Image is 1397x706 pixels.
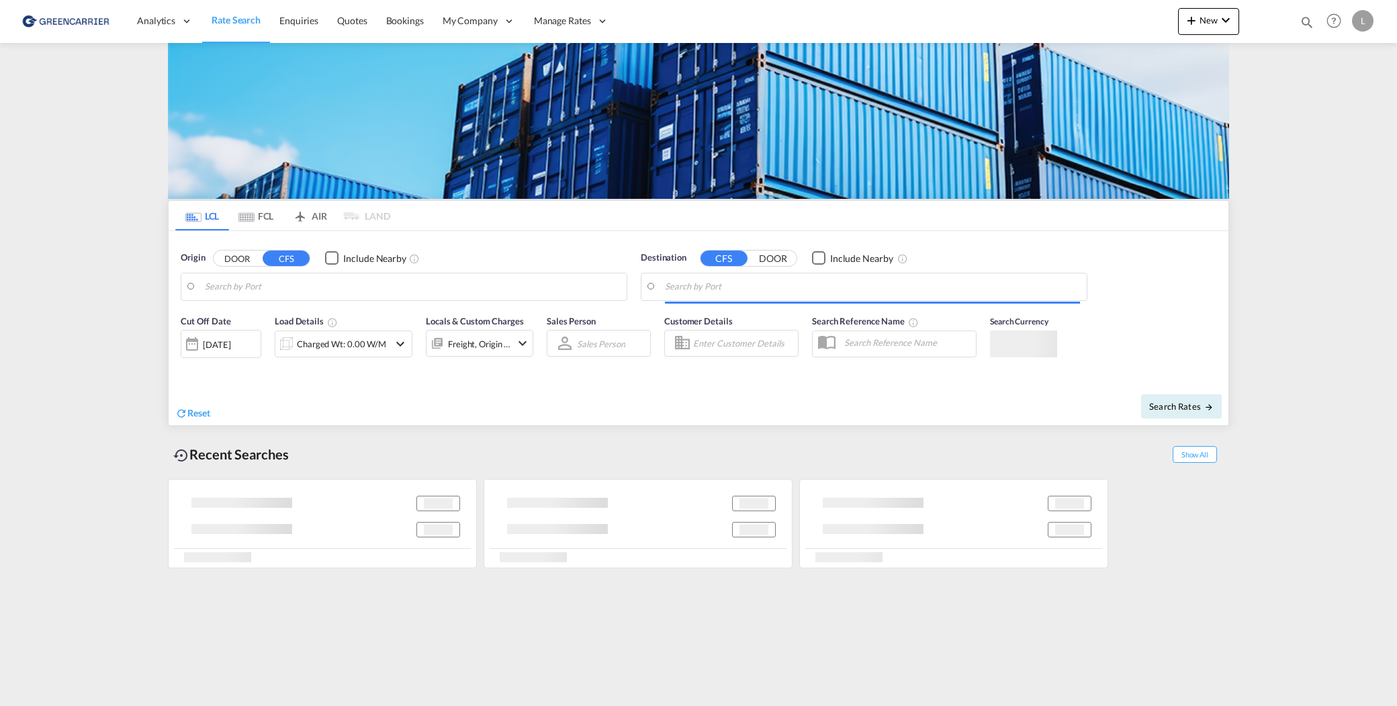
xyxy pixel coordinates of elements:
input: Search Reference Name [838,333,976,353]
div: Help [1322,9,1352,34]
span: Reset [187,407,210,418]
span: Help [1322,9,1345,32]
button: CFS [701,251,748,266]
md-tab-item: LCL [175,201,229,230]
span: Enquiries [279,15,318,26]
button: DOOR [214,251,261,266]
div: Origin DOOR CFS Checkbox No InkUnchecked: Ignores neighbouring ports when fetching rates.Checked ... [169,231,1228,425]
md-tab-item: AIR [283,201,336,230]
div: Freight Origin Destinationicon-chevron-down [426,330,533,357]
img: GreenCarrierFCL_LCL.png [168,43,1229,199]
md-icon: icon-airplane [292,208,308,218]
span: Manage Rates [534,14,591,28]
div: Include Nearby [343,252,406,265]
span: Load Details [275,316,338,326]
input: Search by Port [665,277,1080,297]
span: Locals & Custom Charges [426,316,524,326]
div: [DATE] [181,330,261,358]
md-icon: icon-chevron-down [392,336,408,352]
span: Search Rates [1149,401,1214,412]
span: Sales Person [547,316,596,326]
md-select: Sales Person [576,334,627,353]
md-icon: icon-refresh [175,407,187,419]
button: DOOR [750,251,797,266]
md-checkbox: Checkbox No Ink [325,251,406,265]
md-icon: icon-arrow-right [1204,402,1214,412]
span: Bookings [386,15,424,26]
md-icon: icon-chevron-down [514,335,531,351]
span: Origin [181,251,205,265]
button: icon-plus 400-fgNewicon-chevron-down [1178,8,1239,35]
md-tab-item: FCL [229,201,283,230]
div: icon-magnify [1300,15,1314,35]
span: My Company [443,14,498,28]
md-icon: icon-chevron-down [1218,12,1234,28]
span: Show All [1173,446,1217,463]
div: L [1352,10,1373,32]
span: Cut Off Date [181,316,231,326]
md-icon: Unchecked: Ignores neighbouring ports when fetching rates.Checked : Includes neighbouring ports w... [897,253,908,264]
span: Analytics [137,14,175,28]
span: Rate Search [212,14,261,26]
span: Search Reference Name [812,316,919,326]
div: Recent Searches [168,439,294,470]
div: Freight Origin Destination [448,335,511,353]
span: Destination [641,251,686,265]
input: Search by Port [205,277,620,297]
input: Enter Customer Details [693,333,794,353]
md-checkbox: Checkbox No Ink [812,251,893,265]
md-icon: icon-plus 400-fg [1183,12,1200,28]
md-pagination-wrapper: Use the left and right arrow keys to navigate between tabs [175,201,390,230]
div: Charged Wt: 0.00 W/M [297,335,386,353]
div: [DATE] [203,339,230,351]
div: Charged Wt: 0.00 W/Micon-chevron-down [275,330,412,357]
span: Search Currency [990,316,1048,326]
md-icon: Chargeable Weight [327,317,338,328]
button: Search Ratesicon-arrow-right [1141,394,1222,418]
img: e39c37208afe11efa9cb1d7a6ea7d6f5.png [20,6,111,36]
md-icon: icon-magnify [1300,15,1314,30]
md-datepicker: Select [181,357,191,375]
md-icon: Unchecked: Ignores neighbouring ports when fetching rates.Checked : Includes neighbouring ports w... [409,253,420,264]
md-icon: icon-backup-restore [173,447,189,464]
span: Quotes [337,15,367,26]
md-icon: Your search will be saved by the below given name [908,317,919,328]
span: Customer Details [664,316,732,326]
span: New [1183,15,1234,26]
div: Include Nearby [830,252,893,265]
button: CFS [263,251,310,266]
div: icon-refreshReset [175,406,210,421]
